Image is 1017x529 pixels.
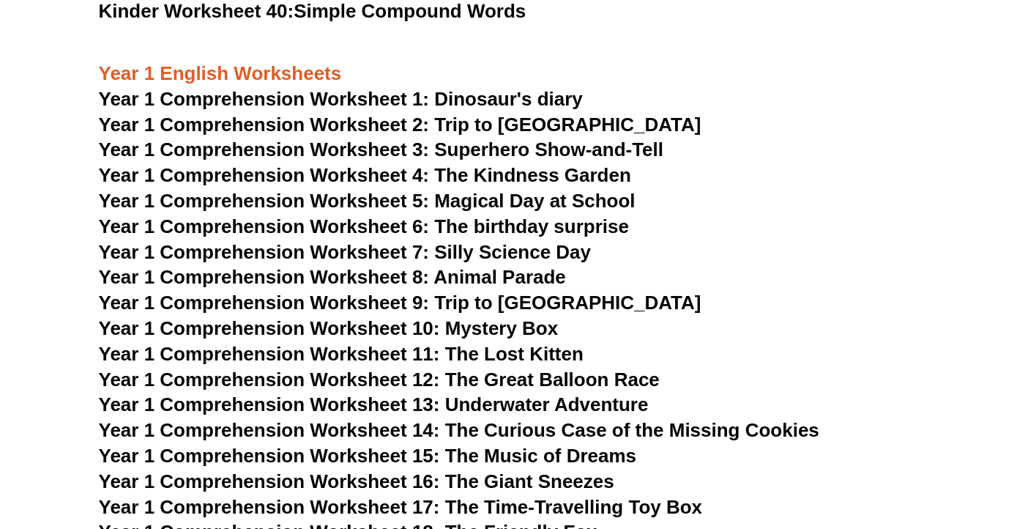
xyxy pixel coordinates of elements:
a: Year 1 Comprehension Worksheet 12: The Great Balloon Race [99,369,660,391]
a: Year 1 Comprehension Worksheet 6: The birthday surprise [99,215,629,237]
iframe: Chat Widget [766,363,1017,529]
a: Year 1 Comprehension Worksheet 10: Mystery Box [99,317,559,339]
a: Year 1 Comprehension Worksheet 15: The Music of Dreams [99,445,637,467]
a: Year 1 Comprehension Worksheet 8: Animal Parade [99,266,566,288]
a: Year 1 Comprehension Worksheet 2: Trip to [GEOGRAPHIC_DATA] [99,114,701,136]
a: Year 1 Comprehension Worksheet 4: The Kindness Garden [99,164,631,186]
a: Year 1 Comprehension Worksheet 9: Trip to [GEOGRAPHIC_DATA] [99,292,701,314]
a: Year 1 Comprehension Worksheet 16: The Giant Sneezes [99,470,614,492]
h3: Year 1 English Worksheets [99,62,919,86]
a: Year 1 Comprehension Worksheet 11: The Lost Kitten [99,343,584,365]
a: Year 1 Comprehension Worksheet 13: Underwater Adventure [99,393,649,415]
a: Year 1 Comprehension Worksheet 3: Superhero Show-and-Tell [99,138,664,160]
a: Year 1 Comprehension Worksheet 7: Silly Science Day [99,241,592,263]
a: Year 1 Comprehension Worksheet 5: Magical Day at School [99,190,636,212]
a: Year 1 Comprehension Worksheet 17: The Time-Travelling Toy Box [99,496,703,518]
a: Year 1 Comprehension Worksheet 14: The Curious Case of the Missing Cookies [99,419,819,441]
a: Year 1 Comprehension Worksheet 1: Dinosaur's diary [99,88,583,110]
